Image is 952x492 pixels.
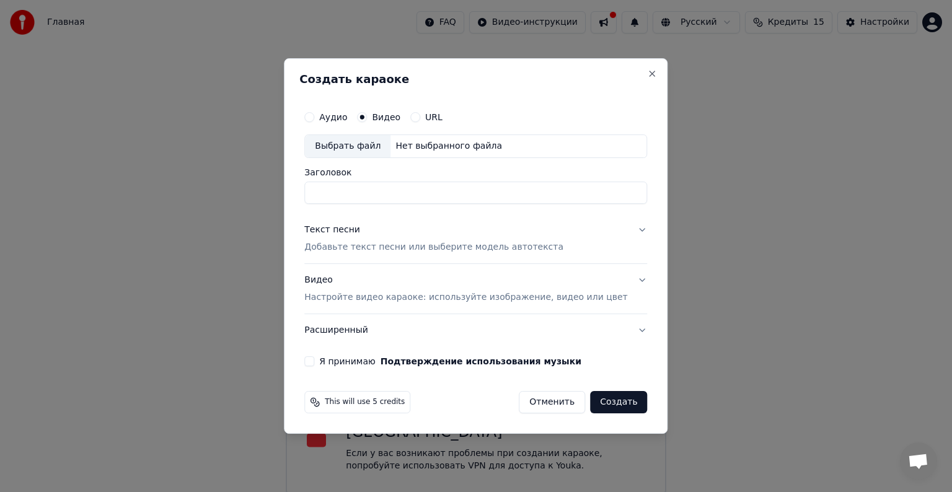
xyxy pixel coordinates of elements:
[319,113,347,121] label: Аудио
[299,74,652,85] h2: Создать караоке
[304,314,647,346] button: Расширенный
[304,291,627,304] p: Настройте видео караоке: используйте изображение, видео или цвет
[390,140,507,152] div: Нет выбранного файла
[304,264,647,314] button: ВидеоНастройте видео караоке: используйте изображение, видео или цвет
[590,391,647,413] button: Создать
[325,397,405,407] span: This will use 5 credits
[304,274,627,304] div: Видео
[381,357,581,366] button: Я принимаю
[304,241,563,253] p: Добавьте текст песни или выберите модель автотекста
[425,113,443,121] label: URL
[519,391,585,413] button: Отменить
[304,168,647,177] label: Заголовок
[304,214,647,263] button: Текст песниДобавьте текст песни или выберите модель автотекста
[372,113,400,121] label: Видео
[319,357,581,366] label: Я принимаю
[304,224,360,236] div: Текст песни
[305,135,390,157] div: Выбрать файл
